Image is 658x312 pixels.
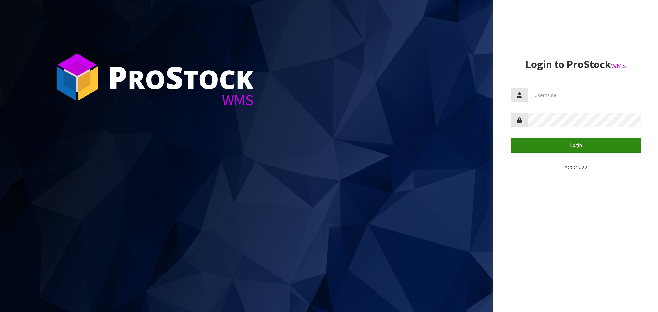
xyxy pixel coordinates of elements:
[511,59,641,71] h2: Login to ProStock
[166,56,183,98] span: S
[528,88,641,102] input: Username
[511,138,641,152] button: Login
[108,92,254,108] div: WMS
[565,164,587,170] small: Version 1.0.0
[51,51,103,103] img: ProStock Cube
[611,61,626,70] small: WMS
[108,56,127,98] span: P
[108,62,254,92] div: ro tock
